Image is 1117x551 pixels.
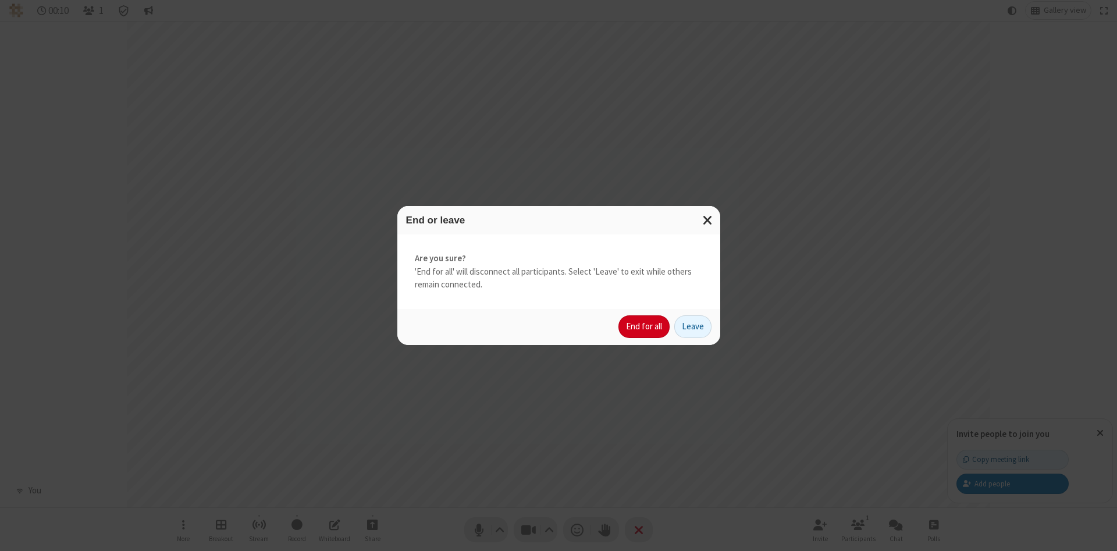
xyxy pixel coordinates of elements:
h3: End or leave [406,215,712,226]
button: Close modal [696,206,720,234]
button: Leave [674,315,712,339]
strong: Are you sure? [415,252,703,265]
button: End for all [618,315,670,339]
div: 'End for all' will disconnect all participants. Select 'Leave' to exit while others remain connec... [397,234,720,309]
